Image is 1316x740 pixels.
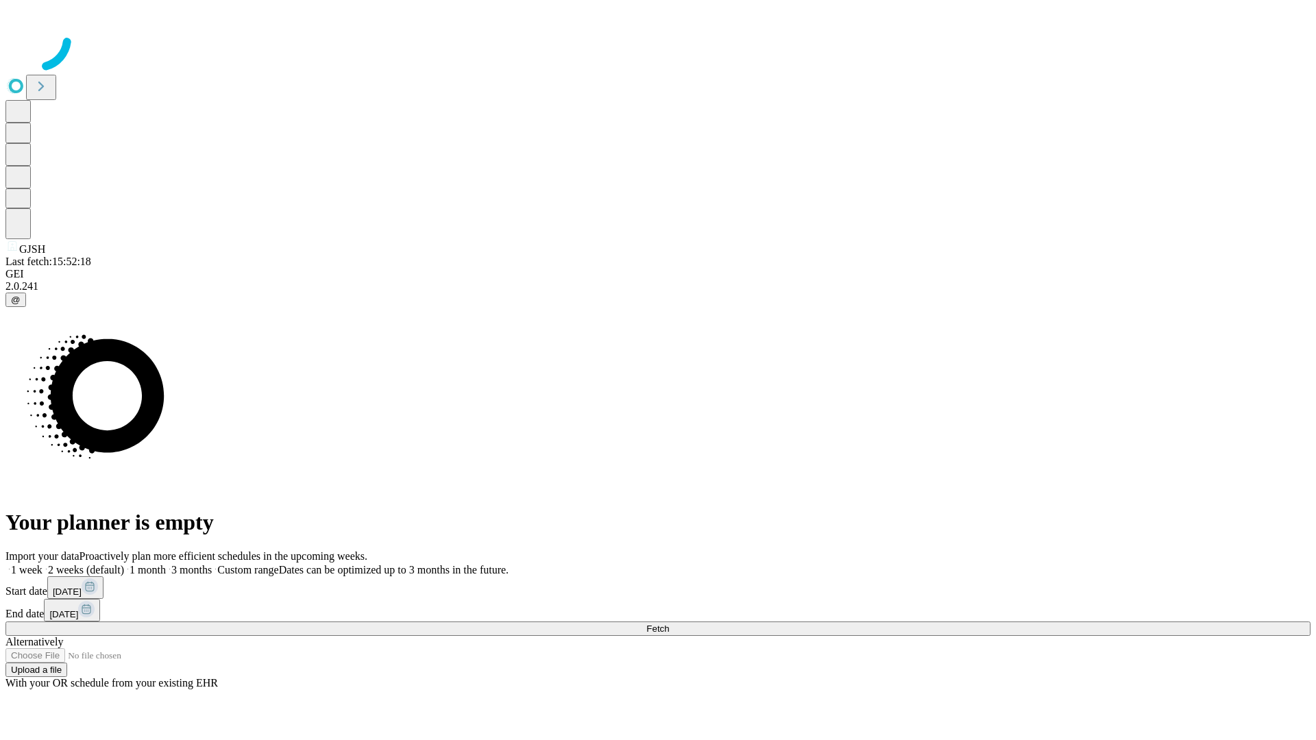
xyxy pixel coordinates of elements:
[5,280,1311,293] div: 2.0.241
[53,587,82,597] span: [DATE]
[5,256,91,267] span: Last fetch: 15:52:18
[5,293,26,307] button: @
[5,636,63,647] span: Alternatively
[5,576,1311,599] div: Start date
[11,564,42,576] span: 1 week
[48,564,124,576] span: 2 weeks (default)
[47,576,103,599] button: [DATE]
[5,510,1311,535] h1: Your planner is empty
[5,677,218,689] span: With your OR schedule from your existing EHR
[49,609,78,619] span: [DATE]
[279,564,509,576] span: Dates can be optimized up to 3 months in the future.
[5,621,1311,636] button: Fetch
[5,599,1311,621] div: End date
[5,550,80,562] span: Import your data
[11,295,21,305] span: @
[80,550,367,562] span: Proactively plan more efficient schedules in the upcoming weeks.
[44,599,100,621] button: [DATE]
[646,624,669,634] span: Fetch
[19,243,45,255] span: GJSH
[5,663,67,677] button: Upload a file
[130,564,166,576] span: 1 month
[5,268,1311,280] div: GEI
[171,564,212,576] span: 3 months
[217,564,278,576] span: Custom range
